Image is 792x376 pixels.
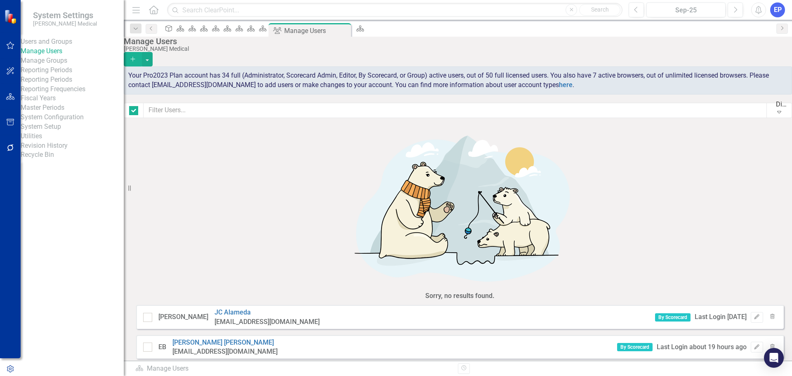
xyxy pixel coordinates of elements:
div: System Configuration [21,113,124,122]
div: Manage Users [284,26,349,36]
button: EP [770,2,785,17]
div: Manage Users [135,364,452,374]
a: Master Periods [21,103,124,113]
div: Sep-25 [649,5,723,15]
div: Utilities [21,132,124,141]
div: Display All Users [776,99,787,109]
div: [PERSON_NAME] Medical [124,46,788,52]
div: Sorry, no results found. [425,291,495,301]
div: Open Intercom Messenger [764,348,784,368]
button: Sep-25 [646,2,726,17]
img: ClearPoint Strategy [4,9,19,24]
a: Reporting Periods [21,75,124,85]
span: System Settings [33,10,97,20]
a: Manage Groups [21,56,124,66]
a: JC Alameda [214,308,251,316]
span: Search [591,6,609,13]
img: No results found [336,124,584,289]
a: System Setup [21,122,124,132]
div: Last Login about 19 hours ago [657,343,747,352]
a: here [559,81,573,89]
a: Reporting Frequencies [21,85,124,94]
div: Reporting Periods [21,66,124,75]
a: Recycle Bin [21,150,124,160]
a: Manage Users [21,47,124,56]
div: [PERSON_NAME] [158,312,208,322]
div: [EMAIL_ADDRESS][DOMAIN_NAME] [214,317,320,327]
span: By Scorecard [655,313,691,322]
div: EB [158,343,166,352]
span: By Scorecard [617,343,653,351]
a: Revision History [21,141,124,151]
button: Search [579,4,620,16]
a: Fiscal Years [21,94,124,103]
small: [PERSON_NAME] Medical [33,20,97,27]
input: Filter Users... [143,103,767,118]
input: Search ClearPoint... [167,3,622,17]
div: Users and Groups [21,37,124,47]
span: Your Pro2023 Plan account has 34 full (Administrator, Scorecard Admin, Editor, By Scorecard, or G... [128,71,769,89]
div: Last Login [DATE] [695,312,747,322]
a: [PERSON_NAME] [PERSON_NAME] [172,338,274,346]
div: [EMAIL_ADDRESS][DOMAIN_NAME] [172,347,278,357]
div: Manage Users [124,37,788,46]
